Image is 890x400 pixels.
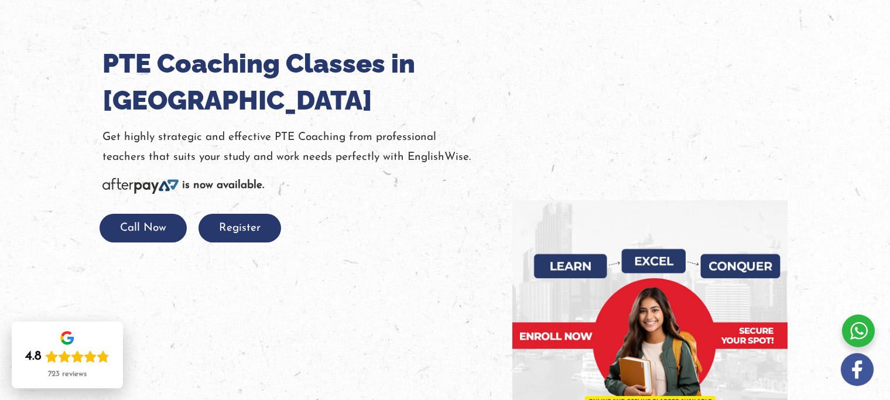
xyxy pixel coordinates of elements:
[841,353,874,386] img: white-facebook.png
[198,223,281,234] a: Register
[48,370,87,379] div: 723 reviews
[102,45,495,119] h1: PTE Coaching Classes in [GEOGRAPHIC_DATA]
[100,223,187,234] a: Call Now
[25,348,42,365] div: 4.8
[100,214,187,242] button: Call Now
[102,128,495,167] p: Get highly strategic and effective PTE Coaching from professional teachers that suits your study ...
[198,214,281,242] button: Register
[182,180,264,191] b: is now available.
[102,178,179,194] img: Afterpay-Logo
[25,348,109,365] div: Rating: 4.8 out of 5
